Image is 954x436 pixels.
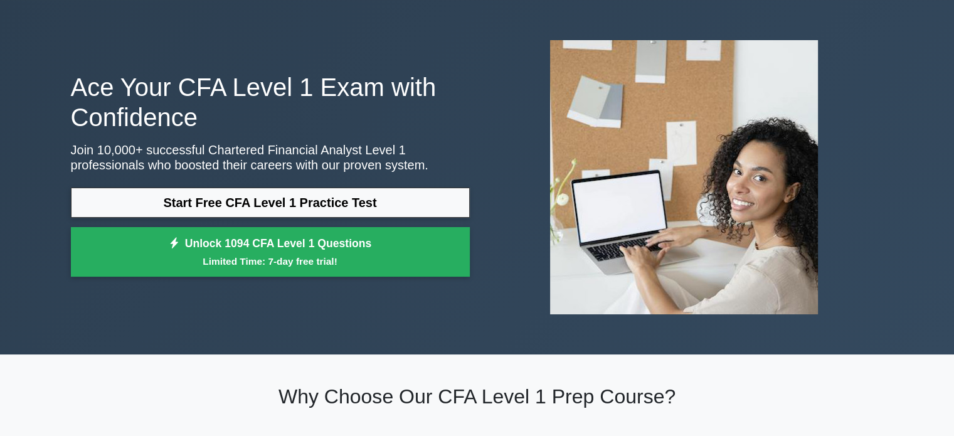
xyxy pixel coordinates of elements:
[71,385,884,408] h2: Why Choose Our CFA Level 1 Prep Course?
[71,227,470,277] a: Unlock 1094 CFA Level 1 QuestionsLimited Time: 7-day free trial!
[71,142,470,173] p: Join 10,000+ successful Chartered Financial Analyst Level 1 professionals who boosted their caree...
[87,254,454,269] small: Limited Time: 7-day free trial!
[71,188,470,218] a: Start Free CFA Level 1 Practice Test
[71,72,470,132] h1: Ace Your CFA Level 1 Exam with Confidence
